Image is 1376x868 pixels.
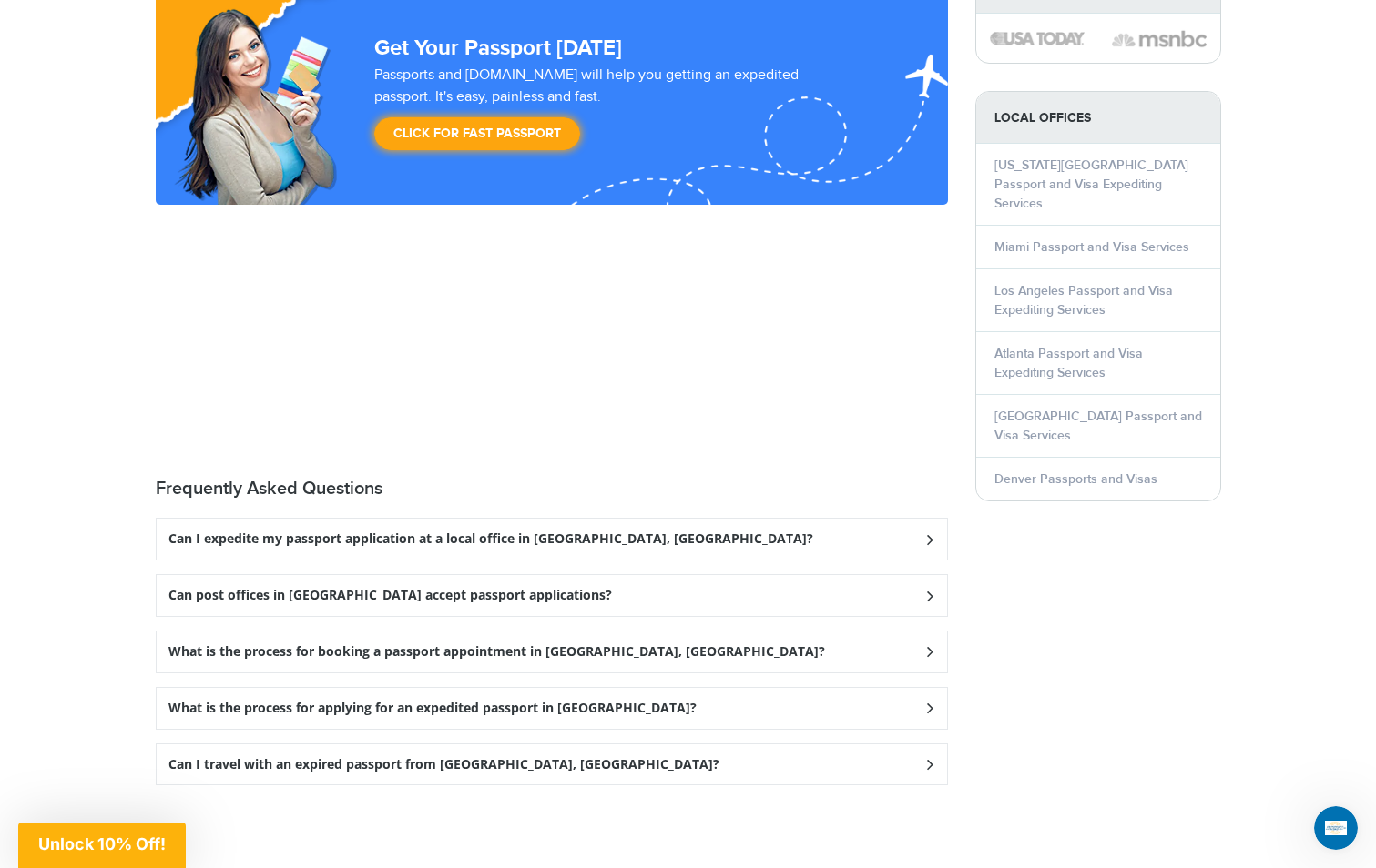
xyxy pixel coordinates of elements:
h2: Frequently Asked Questions [156,478,948,500]
h3: Can post offices in [GEOGRAPHIC_DATA] accept passport applications? [168,588,612,603]
iframe: Intercom live chat [1314,806,1358,850]
a: Click for Fast Passport [374,117,580,150]
a: Los Angeles Passport and Visa Expediting Services [994,283,1173,318]
a: [GEOGRAPHIC_DATA] Passport and Visa Services [994,409,1202,443]
img: image description [1112,28,1207,50]
a: Miami Passport and Visa Services [994,239,1189,255]
strong: LOCAL OFFICES [976,92,1220,144]
span: Unlock 10% Off! [38,834,166,853]
div: Unlock 10% Off! [18,823,186,868]
h3: What is the process for booking a passport appointment in [GEOGRAPHIC_DATA], [GEOGRAPHIC_DATA]? [168,644,825,660]
div: Passports and [DOMAIN_NAME] will help you getting an expedited passport. It's easy, painless and ... [367,65,864,159]
img: image description [990,32,1085,45]
a: Denver Passports and Visas [994,471,1157,487]
a: [US_STATE][GEOGRAPHIC_DATA] Passport and Visa Expediting Services [994,157,1188,211]
h3: What is the process for applying for an expedited passport in [GEOGRAPHIC_DATA]? [168,701,697,716]
h3: Can I expedite my passport application at a local office in [GEOGRAPHIC_DATA], [GEOGRAPHIC_DATA]? [168,531,813,547]
h3: Can I travel with an expired passport from [GEOGRAPHIC_DATA], [GEOGRAPHIC_DATA]? [168,757,719,772]
strong: Get Your Passport [DATE] [374,35,622,61]
iframe: Customer reviews powered by Trustpilot [156,205,948,423]
a: Atlanta Passport and Visa Expediting Services [994,346,1143,380]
